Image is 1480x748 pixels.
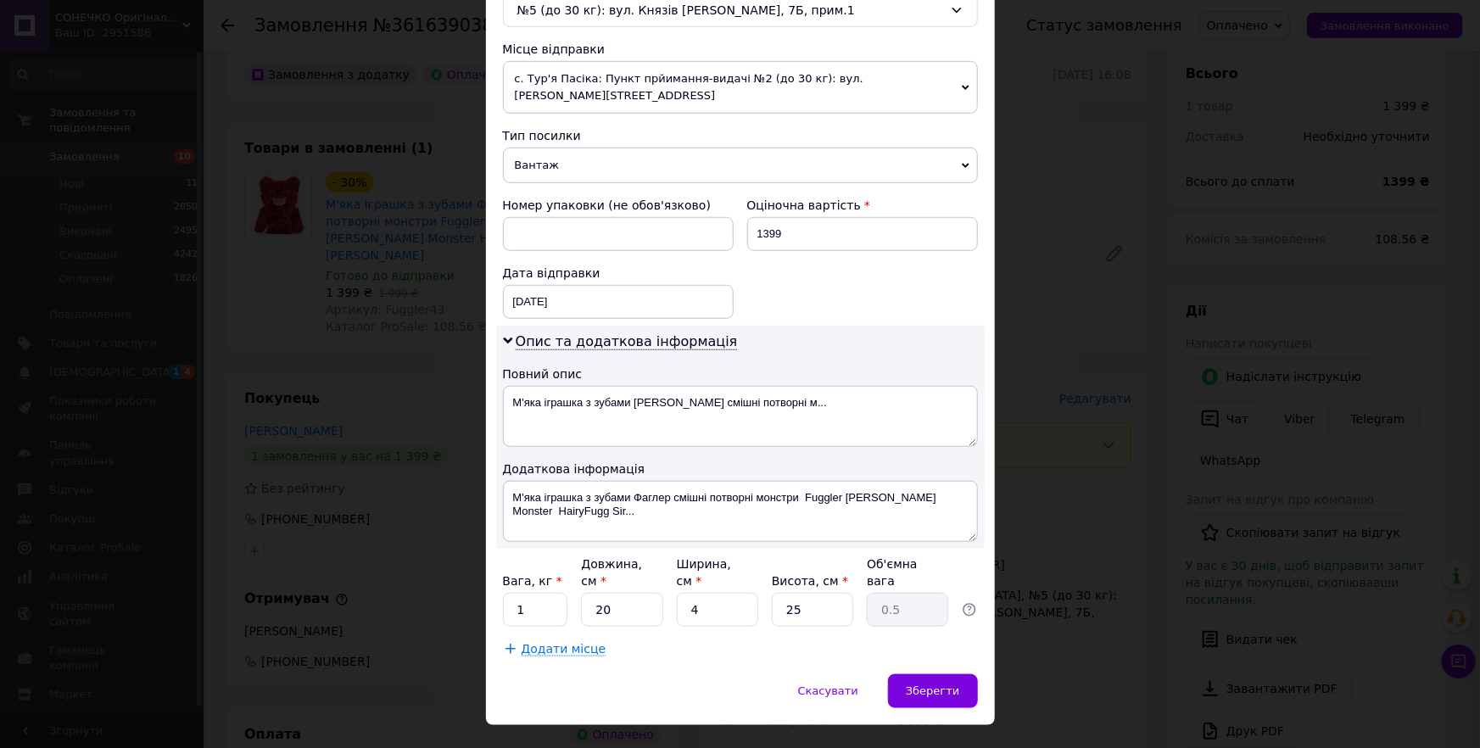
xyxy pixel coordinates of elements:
span: с. Тур'я Пасіка: Пункт прйимання-видачі №2 (до 30 кг): вул. [PERSON_NAME][STREET_ADDRESS] [503,61,978,114]
div: Повний опис [503,366,978,382]
div: Об'ємна вага [867,555,948,589]
div: Дата відправки [503,265,734,282]
span: Додати місце [522,642,606,656]
textarea: М'яка іграшка з зубами [PERSON_NAME] смішні потворні м... [503,386,978,447]
span: Тип посилки [503,129,581,142]
div: Оціночна вартість [747,197,978,214]
span: Скасувати [798,684,858,697]
span: Опис та додаткова інформація [516,333,738,350]
textarea: М'яка іграшка з зубами Фаглер смішні потворні монстри Fuggler [PERSON_NAME] Monster HairyFugg Sir... [503,481,978,542]
label: Вага, кг [503,574,562,588]
div: Додаткова інформація [503,461,978,477]
span: Зберегти [906,684,959,697]
span: Вантаж [503,148,978,183]
div: Номер упаковки (не обов'язково) [503,197,734,214]
label: Висота, см [772,574,848,588]
label: Ширина, см [677,557,731,588]
label: Довжина, см [581,557,642,588]
span: Місце відправки [503,42,606,56]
